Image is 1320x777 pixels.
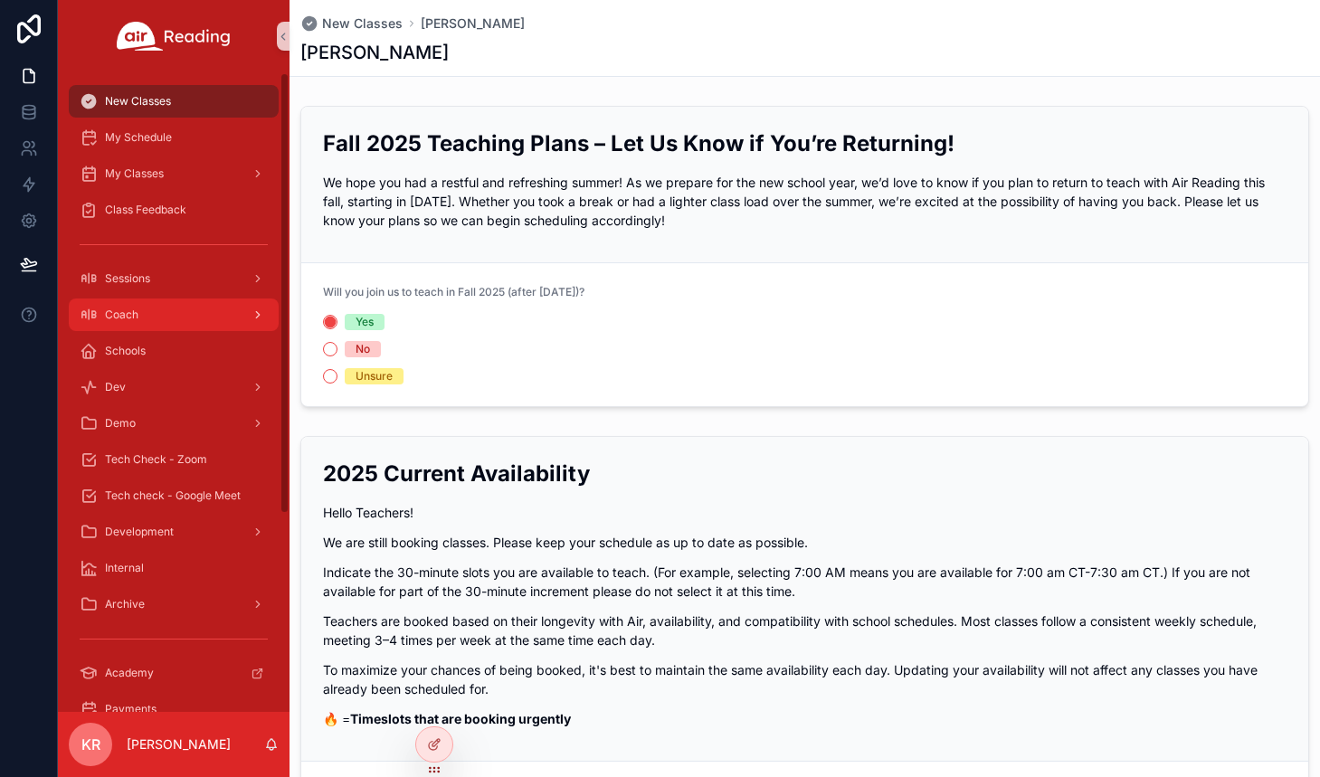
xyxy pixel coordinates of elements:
[127,735,231,753] p: [PERSON_NAME]
[300,40,449,65] h1: [PERSON_NAME]
[105,271,150,286] span: Sessions
[69,407,279,440] a: Demo
[69,693,279,725] a: Payments
[69,262,279,295] a: Sessions
[69,335,279,367] a: Schools
[105,203,186,217] span: Class Feedback
[69,298,279,331] a: Coach
[323,128,1287,158] h2: Fall 2025 Teaching Plans – Let Us Know if You’re Returning!
[69,552,279,584] a: Internal
[323,709,1287,728] p: 🔥 =
[356,314,374,330] div: Yes
[323,660,1287,698] p: To maximize your chances of being booked, it's best to maintain the same availability each day. U...
[69,516,279,548] a: Development
[105,344,146,358] span: Schools
[69,157,279,190] a: My Classes
[105,525,174,539] span: Development
[69,194,279,226] a: Class Feedback
[105,380,126,394] span: Dev
[323,563,1287,601] p: Indicate the 30-minute slots you are available to teach. (For example, selecting 7:00 AM means yo...
[350,711,571,726] strong: Timeslots that are booking urgently
[323,173,1287,230] p: We hope you had a restful and refreshing summer! As we prepare for the new school year, we’d love...
[356,341,370,357] div: No
[421,14,525,33] a: [PERSON_NAME]
[300,14,403,33] a: New Classes
[105,561,144,575] span: Internal
[81,734,100,755] span: KR
[105,597,145,611] span: Archive
[323,459,1287,488] h2: 2025 Current Availability
[105,666,154,680] span: Academy
[105,702,157,716] span: Payments
[58,72,290,712] div: scrollable content
[323,533,1287,552] p: We are still booking classes. Please keep your schedule as up to date as possible.
[105,452,207,467] span: Tech Check - Zoom
[356,368,393,384] div: Unsure
[323,285,584,298] span: Will you join us to teach in Fall 2025 (after [DATE])?
[323,503,1287,522] p: Hello Teachers!
[105,308,138,322] span: Coach
[105,166,164,181] span: My Classes
[69,85,279,118] a: New Classes
[69,121,279,154] a: My Schedule
[69,443,279,476] a: Tech Check - Zoom
[69,588,279,621] a: Archive
[105,488,241,503] span: Tech check - Google Meet
[117,22,231,51] img: App logo
[69,371,279,403] a: Dev
[69,479,279,512] a: Tech check - Google Meet
[105,416,136,431] span: Demo
[69,657,279,689] a: Academy
[105,94,171,109] span: New Classes
[322,14,403,33] span: New Classes
[105,130,172,145] span: My Schedule
[323,611,1287,649] p: Teachers are booked based on their longevity with Air, availability, and compatibility with schoo...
